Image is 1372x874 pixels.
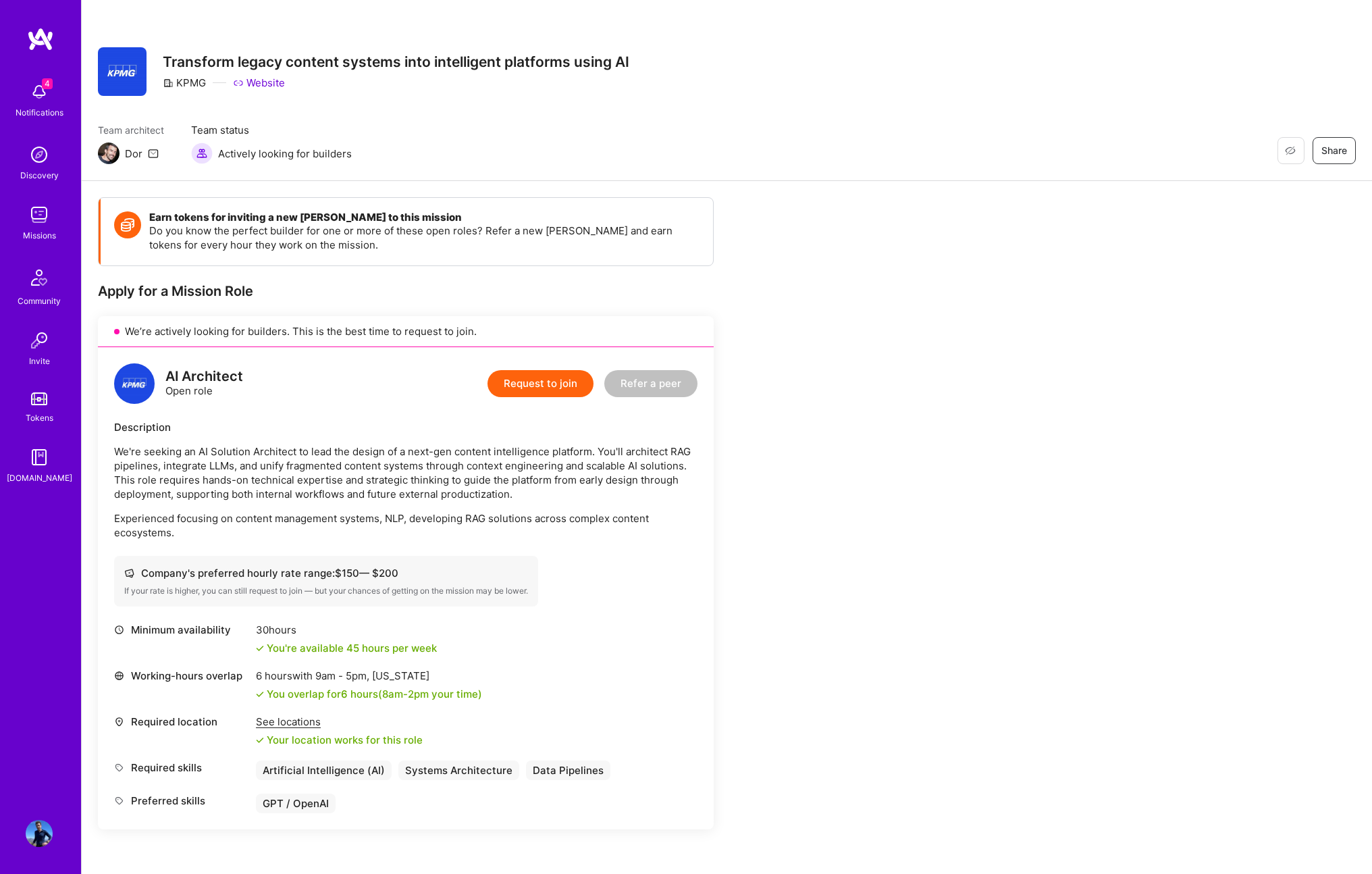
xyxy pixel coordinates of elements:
span: Actively looking for builders [218,147,352,161]
h3: Transform legacy content systems into intelligent platforms using AI [163,53,629,70]
div: You overlap for 6 hours ( your time) [267,687,482,701]
div: Invite [29,354,50,368]
span: 4 [42,78,53,89]
img: Team Architect [98,143,120,164]
img: logo [27,27,54,51]
button: Refer a peer [604,370,697,397]
span: Team status [191,123,352,137]
span: Team architect [98,123,164,137]
i: icon Check [256,690,264,698]
img: Company Logo [98,47,147,96]
div: Company's preferred hourly rate range: $ 150 — $ 200 [124,566,528,580]
i: icon CompanyGray [163,78,174,88]
div: Notifications [16,105,63,120]
div: GPT / OpenAI [256,794,336,813]
i: icon World [114,671,124,681]
a: User Avatar [22,820,56,847]
i: icon Location [114,717,124,727]
div: Tokens [26,411,53,425]
img: Invite [26,327,53,354]
div: 30 hours [256,623,437,637]
div: Open role [165,369,243,398]
div: AI Architect [165,369,243,384]
button: Request to join [487,370,593,397]
div: Description [114,420,697,434]
div: Your location works for this role [256,733,423,747]
i: icon Mail [148,148,159,159]
p: Do you know the perfect builder for one or more of these open roles? Refer a new [PERSON_NAME] an... [149,224,700,252]
span: 8am - 2pm [382,688,429,700]
p: Experienced focusing on content management systems, NLP, developing RAG solutions across complex ... [114,511,697,540]
div: Required location [114,715,249,729]
span: Share [1321,144,1347,157]
div: Preferred skills [114,794,249,808]
div: Apply for a Mission Role [98,282,714,300]
img: Community [23,261,55,294]
img: teamwork [26,201,53,228]
i: icon EyeClosed [1285,145,1296,156]
div: Community [18,294,61,308]
i: icon Clock [114,625,124,635]
div: See locations [256,715,423,729]
img: discovery [26,141,53,168]
div: KPMG [163,76,206,90]
img: Token icon [114,211,141,238]
button: Share [1313,137,1356,164]
i: icon Cash [124,568,134,578]
img: guide book [26,444,53,471]
div: Missions [23,228,56,242]
i: icon Check [256,736,264,744]
i: icon Check [256,644,264,652]
img: bell [26,78,53,105]
div: Systems Architecture [398,761,519,780]
img: logo [114,363,155,404]
div: You're available 45 hours per week [256,641,437,655]
div: Working-hours overlap [114,669,249,683]
div: Data Pipelines [526,761,610,780]
div: Required skills [114,761,249,775]
img: tokens [31,392,47,405]
div: We’re actively looking for builders. This is the best time to request to join. [98,316,714,347]
i: icon Tag [114,796,124,806]
span: 9am - 5pm , [313,669,372,682]
img: User Avatar [26,820,53,847]
div: If your rate is higher, you can still request to join — but your chances of getting on the missio... [124,586,528,596]
div: [DOMAIN_NAME] [7,471,72,485]
div: Dor [125,147,142,161]
div: 6 hours with [US_STATE] [256,669,482,683]
i: icon Tag [114,763,124,773]
div: Discovery [20,168,59,182]
div: Artificial Intelligence (AI) [256,761,392,780]
h4: Earn tokens for inviting a new [PERSON_NAME] to this mission [149,211,700,224]
img: Actively looking for builders [191,143,213,164]
p: We're seeking an AI Solution Architect to lead the design of a next-gen content intelligence plat... [114,444,697,501]
div: Minimum availability [114,623,249,637]
a: Website [233,76,285,90]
